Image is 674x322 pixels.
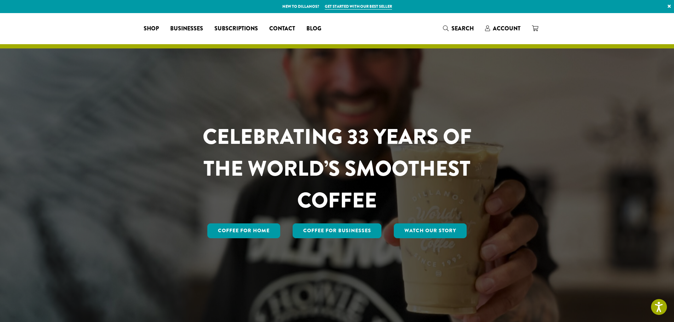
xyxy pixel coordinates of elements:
[293,223,382,238] a: Coffee For Businesses
[493,24,520,33] span: Account
[451,24,474,33] span: Search
[138,23,165,34] a: Shop
[207,223,280,238] a: Coffee for Home
[214,24,258,33] span: Subscriptions
[182,121,492,216] h1: CELEBRATING 33 YEARS OF THE WORLD’S SMOOTHEST COFFEE
[144,24,159,33] span: Shop
[170,24,203,33] span: Businesses
[394,223,467,238] a: Watch Our Story
[306,24,321,33] span: Blog
[437,23,479,34] a: Search
[269,24,295,33] span: Contact
[325,4,392,10] a: Get started with our best seller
